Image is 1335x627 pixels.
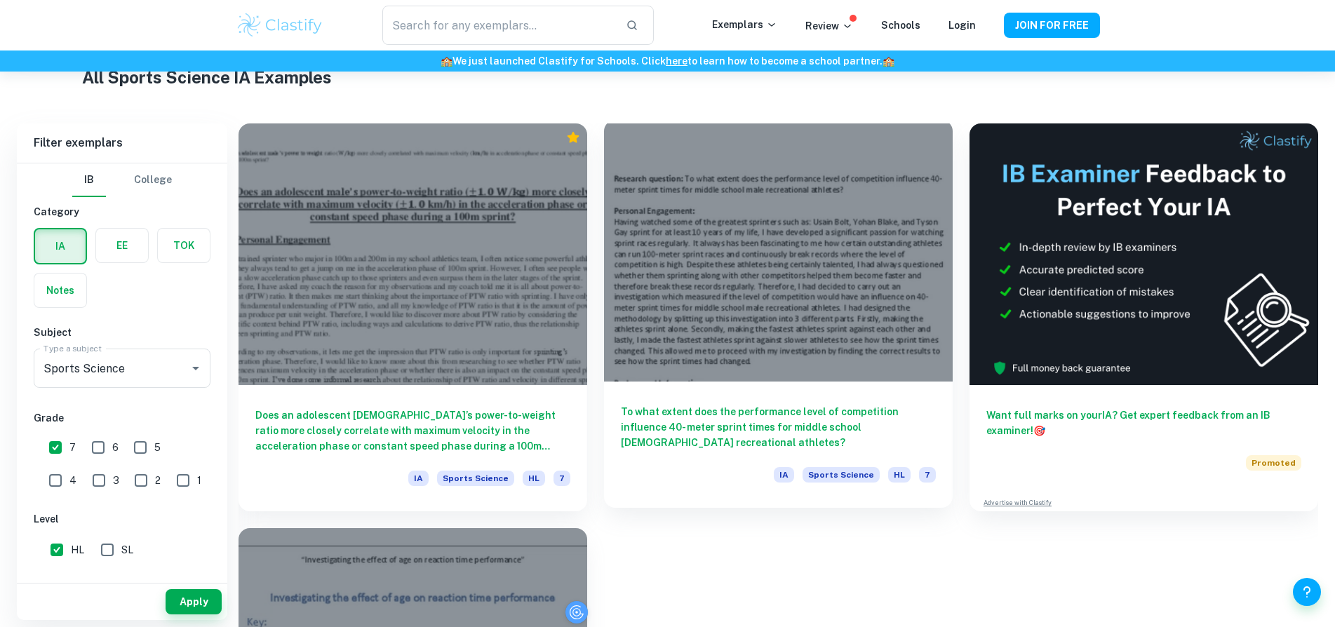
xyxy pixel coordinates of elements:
[34,511,210,527] h6: Level
[239,123,587,511] a: Does an adolescent [DEMOGRAPHIC_DATA]’s power-to-weight ratio more closely correlate with maximum...
[3,53,1332,69] h6: We just launched Clastify for Schools. Click to learn how to become a school partner.
[72,163,172,197] div: Filter type choice
[1246,455,1301,471] span: Promoted
[1293,578,1321,606] button: Help and Feedback
[17,123,227,163] h6: Filter exemplars
[69,473,76,488] span: 4
[437,471,514,486] span: Sports Science
[986,407,1301,438] h6: Want full marks on your IA ? Get expert feedback from an IB examiner!
[197,473,201,488] span: 1
[712,17,777,32] p: Exemplars
[970,123,1318,511] a: Want full marks on yourIA? Get expert feedback from an IB examiner!PromotedAdvertise with Clastify
[970,123,1318,385] img: Thumbnail
[186,358,206,378] button: Open
[554,471,570,486] span: 7
[948,20,976,31] a: Login
[919,467,936,483] span: 7
[113,473,119,488] span: 3
[112,440,119,455] span: 6
[34,410,210,426] h6: Grade
[805,18,853,34] p: Review
[34,204,210,220] h6: Category
[888,467,911,483] span: HL
[71,542,84,558] span: HL
[72,163,106,197] button: IB
[69,440,76,455] span: 7
[666,55,687,67] a: here
[155,473,161,488] span: 2
[255,407,570,454] h6: Does an adolescent [DEMOGRAPHIC_DATA]’s power-to-weight ratio more closely correlate with maximum...
[154,440,161,455] span: 5
[984,498,1052,508] a: Advertise with Clastify
[881,20,920,31] a: Schools
[382,6,614,45] input: Search for any exemplars...
[158,229,210,262] button: TOK
[604,123,953,511] a: To what extent does the performance level of competition influence 40- meter sprint times for mid...
[408,471,429,486] span: IA
[34,325,210,340] h6: Subject
[34,274,86,307] button: Notes
[883,55,894,67] span: 🏫
[166,589,222,614] button: Apply
[134,163,172,197] button: College
[236,11,325,39] img: Clastify logo
[35,229,86,263] button: IA
[621,404,936,450] h6: To what extent does the performance level of competition influence 40- meter sprint times for mid...
[96,229,148,262] button: EE
[566,130,580,144] div: Premium
[1004,13,1100,38] button: JOIN FOR FREE
[43,342,102,354] label: Type a subject
[121,542,133,558] span: SL
[441,55,452,67] span: 🏫
[803,467,880,483] span: Sports Science
[1033,425,1045,436] span: 🎯
[523,471,545,486] span: HL
[774,467,794,483] span: IA
[82,65,1254,90] h1: All Sports Science IA Examples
